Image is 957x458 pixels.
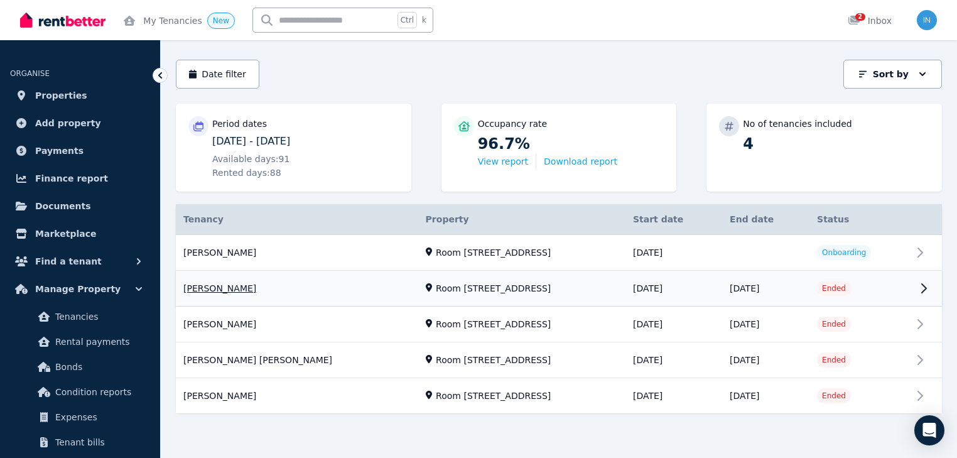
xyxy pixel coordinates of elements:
td: [DATE] [722,342,809,378]
td: [DATE] [625,271,722,307]
button: Sort by [843,60,942,89]
div: Inbox [848,14,892,27]
p: [DATE] - [DATE] [212,134,399,149]
button: Manage Property [10,276,150,302]
span: Marketplace [35,226,96,241]
span: Properties [35,88,87,103]
img: info@museliving.com.au [917,10,937,30]
th: End date [722,204,809,235]
td: [DATE] [722,307,809,342]
span: Available days: 91 [212,153,289,165]
p: Occupancy rate [478,117,548,130]
th: Property [418,204,625,235]
button: Date filter [176,60,259,89]
a: View details for Camilla Tvede Colding Jorgensen [176,343,942,378]
td: [DATE] [722,271,809,307]
span: Tenant bills [55,435,140,450]
span: Tenancies [55,309,140,324]
span: k [422,15,426,25]
a: Tenant bills [15,430,145,455]
span: Ctrl [397,12,417,28]
a: Payments [10,138,150,163]
td: [DATE] [722,378,809,414]
a: View details for Jasmin Wulfert [176,235,942,271]
span: Rented days: 88 [212,166,281,179]
span: Finance report [35,171,108,186]
span: Payments [35,143,84,158]
a: View details for Alice Rose Beattie [176,271,942,307]
a: Rental payments [15,329,145,354]
span: Manage Property [35,281,121,297]
a: Add property [10,111,150,136]
th: Start date [625,204,722,235]
a: Expenses [15,405,145,430]
span: Rental payments [55,334,140,349]
span: Add property [35,116,101,131]
td: [DATE] [625,378,722,414]
a: View details for Lily Helena Trbovich [176,379,942,414]
a: View details for Clementine Meffre [176,307,942,342]
button: Download report [544,155,617,168]
span: Bonds [55,359,140,374]
span: Condition reports [55,384,140,400]
span: Find a tenant [35,254,102,269]
p: 4 [743,134,929,154]
a: Marketplace [10,221,150,246]
span: New [213,16,229,25]
a: Documents [10,194,150,219]
a: Properties [10,83,150,108]
span: Expenses [55,410,140,425]
span: 2 [855,13,865,21]
span: Documents [35,199,91,214]
a: Finance report [10,166,150,191]
p: No of tenancies included [743,117,852,130]
span: Tenancy [183,213,224,226]
button: View report [478,155,528,168]
td: [DATE] [625,307,722,342]
a: Condition reports [15,379,145,405]
td: [DATE] [625,342,722,378]
span: ORGANISE [10,69,50,78]
th: Status [809,204,912,235]
img: RentBetter [20,11,105,30]
button: Find a tenant [10,249,150,274]
p: Period dates [212,117,267,130]
div: Open Intercom Messenger [914,415,944,445]
a: Bonds [15,354,145,379]
p: 96.7% [478,134,664,154]
a: Tenancies [15,304,145,329]
p: Sort by [873,68,909,80]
